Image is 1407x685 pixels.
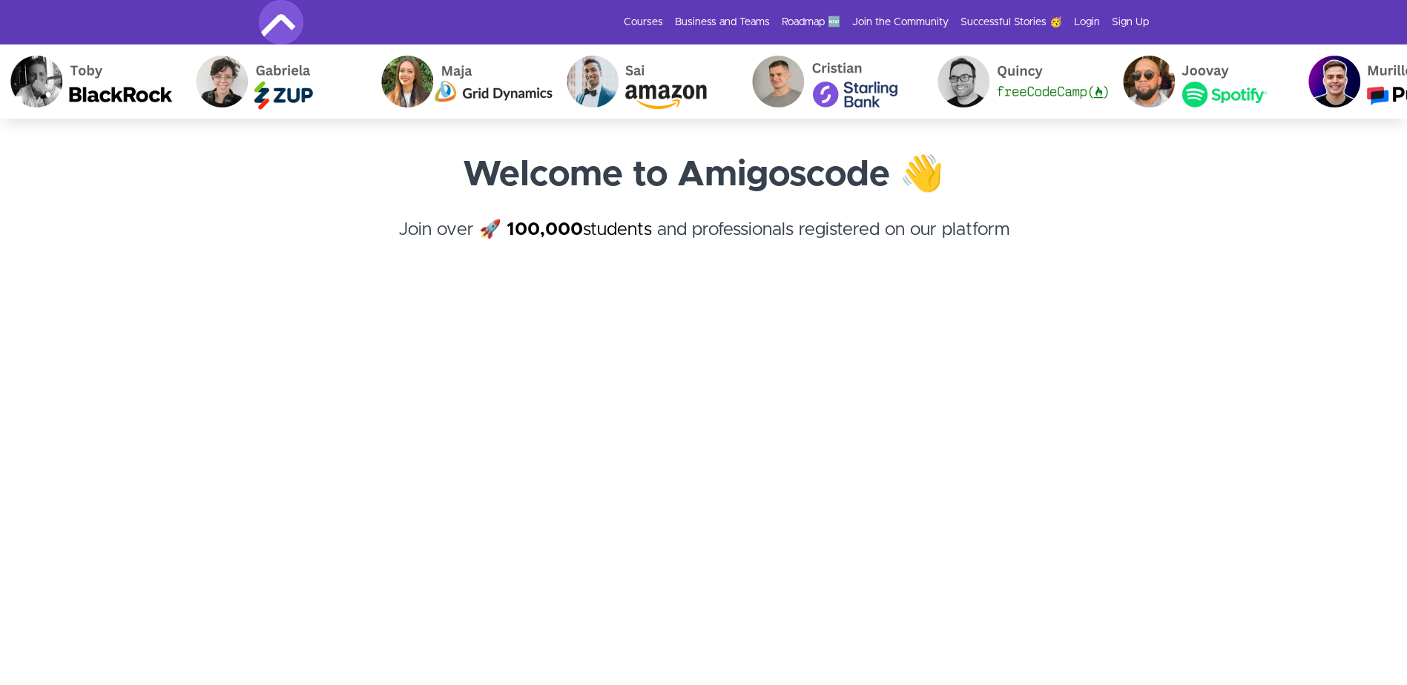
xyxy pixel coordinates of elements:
[507,221,583,239] strong: 100,000
[507,221,652,239] a: 100,000students
[675,15,770,30] a: Business and Teams
[371,44,556,119] img: Maja
[556,44,742,119] img: Sai
[782,15,840,30] a: Roadmap 🆕
[960,15,1062,30] a: Successful Stories 🥳
[742,44,927,119] img: Cristian
[1112,15,1149,30] a: Sign Up
[259,216,1149,270] h4: Join over 🚀 and professionals registered on our platform
[463,157,944,193] strong: Welcome to Amigoscode 👋
[927,44,1113,119] img: Quincy
[1074,15,1100,30] a: Login
[624,15,663,30] a: Courses
[852,15,949,30] a: Join the Community
[1113,44,1298,119] img: Joovay
[185,44,371,119] img: Gabriela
